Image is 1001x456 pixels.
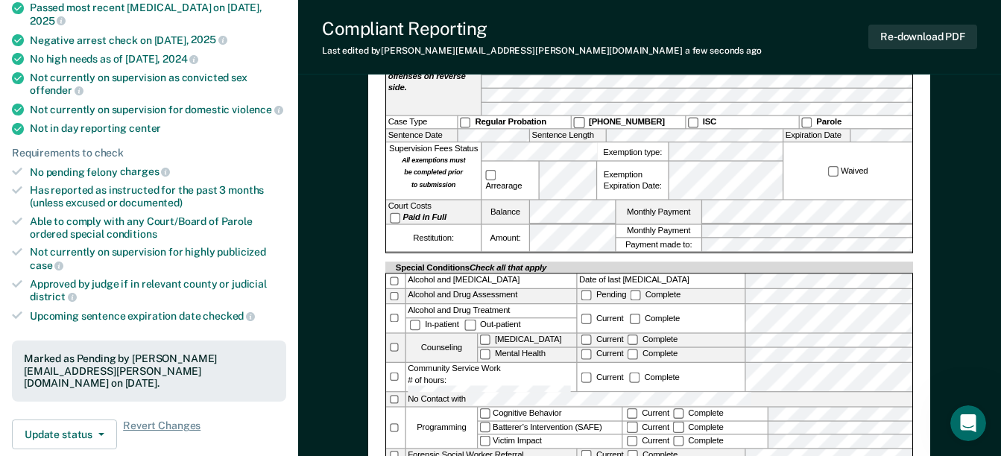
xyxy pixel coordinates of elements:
[530,129,606,142] label: Sentence Length
[476,118,547,127] strong: Regular Probation
[628,335,638,345] input: Complete
[30,1,286,27] div: Passed most recent [MEDICAL_DATA] on [DATE],
[486,170,496,180] input: Arrearage
[688,118,698,128] input: ISC
[581,372,592,382] input: Current
[629,372,640,382] input: Complete
[406,304,576,317] div: Alcohol and Drug Treatment
[24,352,274,390] div: Marked as Pending by [PERSON_NAME][EMAIL_ADDRESS][PERSON_NAME][DOMAIN_NAME] on [DATE].
[628,314,682,323] label: Complete
[107,228,157,240] span: conditions
[30,246,286,271] div: Not currently on supervision for highly publicized
[625,436,672,446] label: Current
[479,348,577,361] label: Mental Health
[479,421,622,434] label: Batterer’s Intervention (SAFE)
[801,118,812,128] input: Parole
[672,408,726,418] label: Complete
[30,15,66,27] span: 2025
[406,392,912,406] label: No Contact with
[628,373,682,382] div: Complete
[129,122,161,134] span: center
[480,335,490,345] input: [MEDICAL_DATA]
[403,213,447,223] strong: Paid in Full
[616,200,701,224] label: Monthly Payment
[30,103,286,116] div: Not currently on supervision for domestic
[480,349,490,360] input: Mental Health
[484,169,537,192] label: Arrearage
[482,224,529,251] label: Amount:
[408,320,464,329] label: In-patient
[581,349,592,360] input: Current
[616,238,701,251] label: Payment made to:
[162,53,198,65] span: 2024
[589,118,665,127] strong: [PHONE_NUMBER]
[597,162,668,200] div: Exemption Expiration Date:
[402,156,465,189] strong: All exemptions must be completed prior to submission
[30,72,286,97] div: Not currently on supervision as convicted sex
[616,224,701,237] label: Monthly Payment
[203,310,255,322] span: checked
[579,373,625,382] label: Current
[386,48,481,115] div: Conviction Offenses
[123,419,200,449] span: Revert Changes
[479,435,622,448] label: Victim Impact
[673,408,683,419] input: Complete
[232,104,283,115] span: violence
[406,289,576,303] div: Alcohol and Drug Assessment
[480,408,490,419] input: Cognitive Behavior
[406,274,576,288] div: Alcohol and [MEDICAL_DATA]
[817,118,842,127] strong: Parole
[30,34,286,47] div: Negative arrest check on [DATE],
[390,213,400,224] input: Paid in Full
[950,405,986,441] iframe: Intercom live chat
[627,408,637,419] input: Current
[30,215,286,241] div: Able to comply with any Court/Board of Parole ordered special
[574,118,584,128] input: [PHONE_NUMBER]
[579,335,625,344] label: Current
[191,34,227,45] span: 2025
[30,184,286,209] div: Has reported as instructed for the past 3 months (unless excused or
[828,166,839,177] input: Waived
[628,349,638,360] input: Complete
[120,165,171,177] span: charges
[868,25,977,49] button: Re-download PDF
[386,116,457,128] div: Case Type
[30,291,77,303] span: district
[470,263,546,273] span: Check all that apply
[672,436,726,446] label: Complete
[625,335,680,344] label: Complete
[579,349,625,359] label: Current
[627,436,637,446] input: Current
[12,147,286,159] div: Requirements to check
[784,129,850,142] label: Expiration Date
[12,419,117,449] button: Update status
[30,259,63,271] span: case
[322,18,762,39] div: Compliant Reporting
[703,118,716,127] strong: ISC
[464,320,523,329] label: Out-patient
[581,290,592,300] input: Pending
[826,165,870,177] label: Waived
[406,363,576,391] div: Community Service Work # of hours:
[672,422,726,432] label: Complete
[630,314,640,324] input: Complete
[480,422,490,432] input: Batterer’s Intervention (SAFE)
[579,314,625,323] label: Current
[30,309,286,323] div: Upcoming sentence expiration date
[625,349,680,359] label: Complete
[460,118,470,128] input: Regular Probation
[479,334,577,347] label: [MEDICAL_DATA]
[673,436,683,446] input: Complete
[627,422,637,432] input: Current
[30,278,286,303] div: Approved by judge if in relevant county or judicial
[631,290,641,300] input: Complete
[468,392,752,405] input: No Contact with
[386,200,481,224] div: Court Costs
[685,45,762,56] span: a few seconds ago
[406,334,477,362] div: Counseling
[581,335,592,345] input: Current
[625,408,672,418] label: Current
[386,224,481,251] div: Restitution:
[386,129,457,142] label: Sentence Date
[394,262,549,273] div: Special Conditions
